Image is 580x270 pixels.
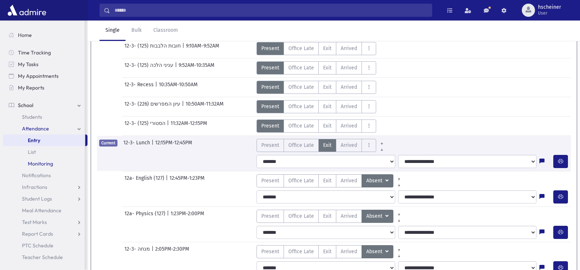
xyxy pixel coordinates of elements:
span: 10:35AM-10:50AM [159,81,198,94]
span: Arrived [341,212,357,220]
span: 11:32AM-12:15PM [171,119,207,133]
span: 10:50AM-11:32AM [186,100,224,113]
span: Home [18,32,32,38]
span: Teacher Schedule [22,254,63,261]
span: Office Late [288,177,314,185]
span: Arrived [341,83,357,91]
span: Exit [323,103,332,110]
span: 12-3- מנחה [124,245,151,258]
span: 12a- English (127) [124,174,166,187]
span: User [538,10,561,16]
span: 12-3- Lunch [123,139,151,152]
div: AttTypes [257,139,388,152]
span: | [155,81,159,94]
span: Arrived [341,177,357,185]
span: Office Late [288,45,314,52]
span: Attendance [22,125,49,132]
span: Office Late [288,141,314,149]
span: Exit [323,141,332,149]
div: AttTypes [257,81,376,94]
a: Time Tracking [3,47,87,58]
a: My Tasks [3,58,87,70]
span: 9:52AM-10:35AM [179,61,214,75]
a: Teacher Schedule [3,251,87,263]
span: Students [22,114,42,120]
span: hscheiner [538,4,561,10]
div: AttTypes [257,61,376,75]
span: Exit [323,122,332,130]
span: | [167,210,171,223]
span: 1:23PM-2:00PM [171,210,204,223]
a: PTC Schedule [3,240,87,251]
span: My Appointments [18,73,59,79]
span: Arrived [341,122,357,130]
span: 12-3- חובות הלבבות (125) [124,42,182,55]
span: My Tasks [18,61,38,68]
a: My Reports [3,82,87,94]
div: AttTypes [257,174,405,187]
span: Office Late [288,64,314,72]
span: Exit [323,83,332,91]
span: Absent [366,177,384,185]
span: 12:15PM-12:45PM [155,139,192,152]
span: Office Late [288,83,314,91]
span: Arrived [341,103,357,110]
span: Student Logs [22,195,52,202]
span: Notifications [22,172,51,179]
button: Absent [362,210,393,223]
span: Monitoring [28,160,53,167]
span: 9:10AM-9:52AM [186,42,219,55]
span: | [182,42,186,55]
span: | [182,100,186,113]
a: Notifications [3,170,87,181]
span: | [151,245,155,258]
a: Monitoring [3,158,87,170]
span: Present [261,122,279,130]
span: Exit [323,45,332,52]
span: Entry [28,137,40,144]
a: Home [3,29,87,41]
span: 12-3- הסטורי (125) [124,119,167,133]
a: Students [3,111,87,123]
a: School [3,99,87,111]
span: | [166,174,169,187]
span: | [175,61,179,75]
span: Arrived [341,248,357,255]
a: List [3,146,87,158]
span: Report Cards [22,231,53,237]
span: Time Tracking [18,49,51,56]
span: 12:45PM-1:23PM [169,174,205,187]
span: Exit [323,64,332,72]
span: Present [261,83,279,91]
span: Arrived [341,64,357,72]
div: AttTypes [257,100,376,113]
a: Student Logs [3,193,87,205]
button: Absent [362,245,393,258]
input: Search [110,4,432,17]
a: My Appointments [3,70,87,82]
a: Infractions [3,181,87,193]
span: Present [261,248,279,255]
span: 12-3- עניני הלכה (125) [124,61,175,75]
button: Absent [362,174,393,187]
a: Bulk [126,20,147,41]
img: AdmirePro [6,3,48,18]
span: Present [261,141,279,149]
a: Report Cards [3,228,87,240]
span: Exit [323,248,332,255]
a: Attendance [3,123,87,134]
a: Meal Attendance [3,205,87,216]
span: 12a- Physics (127) [124,210,167,223]
span: List [28,149,36,155]
span: Exit [323,177,332,185]
span: Absent [366,212,384,220]
span: 12-3- Recess [124,81,155,94]
div: AttTypes [257,42,376,55]
span: My Reports [18,84,44,91]
div: AttTypes [257,210,405,223]
a: Entry [3,134,85,146]
span: | [151,139,155,152]
span: Infractions [22,184,47,190]
span: 2:05PM-2:30PM [155,245,189,258]
div: AttTypes [257,245,405,258]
